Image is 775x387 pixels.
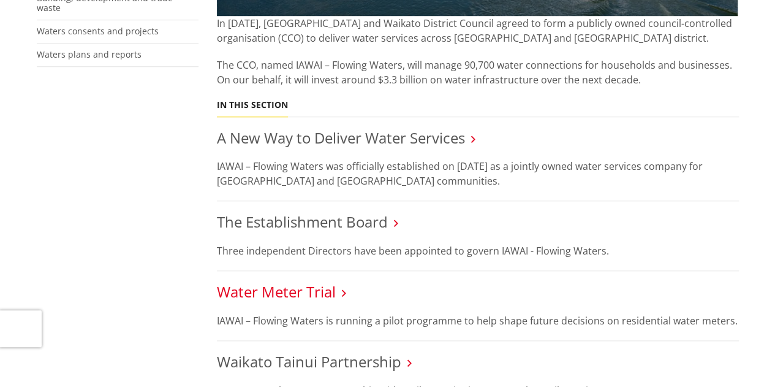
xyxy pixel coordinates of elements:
[217,243,739,258] p: Three independent Directors have been appointed to govern IAWAI - Flowing Waters.
[217,159,739,188] p: IAWAI – Flowing Waters was officially established on [DATE] as a jointly owned water services com...
[217,282,336,302] a: Water Meter Trial
[37,48,142,60] a: Waters plans and reports
[37,25,159,37] a: Waters consents and projects
[217,16,739,45] p: In [DATE], [GEOGRAPHIC_DATA] and Waikato District Council agreed to form a publicly owned council...
[217,351,401,372] a: Waikato Tainui Partnership
[217,128,465,148] a: A New Way to Deliver Water Services
[217,313,739,328] p: IAWAI – Flowing Waters is running a pilot programme to help shape future decisions on residential...
[217,212,388,232] a: The Establishment Board
[217,58,739,87] p: The CCO, named IAWAI – Flowing Waters, will manage 90,700 water connections for households and bu...
[217,100,288,110] h5: In this section
[719,335,763,380] iframe: Messenger Launcher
